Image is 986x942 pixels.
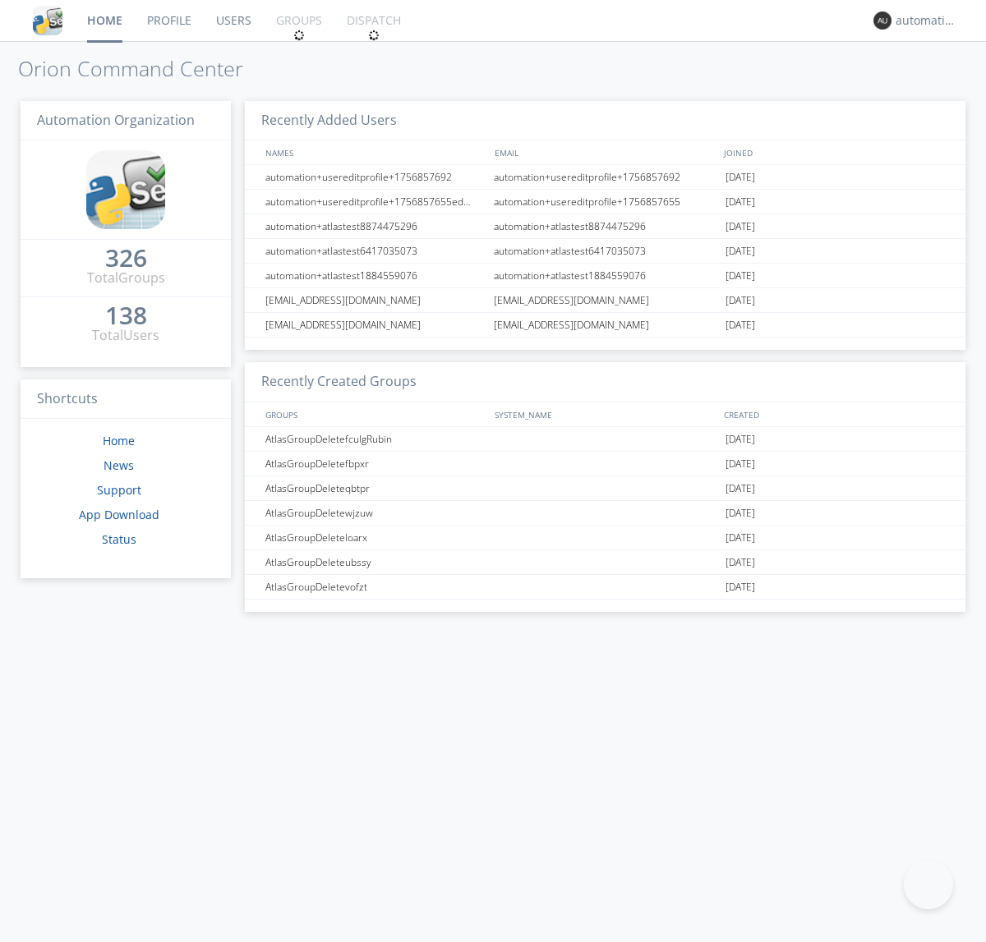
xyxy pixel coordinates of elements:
span: [DATE] [726,288,755,313]
span: [DATE] [726,427,755,452]
div: automation+atlastest6417035073 [261,239,489,263]
h3: Recently Created Groups [245,362,965,402]
a: AtlasGroupDeletefculgRubin[DATE] [245,427,965,452]
span: [DATE] [726,550,755,575]
div: 326 [105,250,147,266]
a: automation+usereditprofile+1756857692automation+usereditprofile+1756857692[DATE] [245,165,965,190]
div: CREATED [720,402,950,426]
img: cddb5a64eb264b2086981ab96f4c1ba7 [86,150,165,229]
div: Total Groups [87,269,165,287]
div: automation+atlastest8874475296 [490,214,721,238]
iframe: Toggle Customer Support [904,860,953,909]
span: [DATE] [726,575,755,600]
div: AtlasGroupDeleteubssy [261,550,489,574]
div: automation+atlastest1884559076 [490,264,721,287]
span: [DATE] [726,501,755,526]
div: [EMAIL_ADDRESS][DOMAIN_NAME] [490,288,721,312]
span: [DATE] [726,239,755,264]
a: App Download [79,507,159,522]
span: [DATE] [726,190,755,214]
a: AtlasGroupDeletewjzuw[DATE] [245,501,965,526]
img: 373638.png [873,11,892,30]
img: cddb5a64eb264b2086981ab96f4c1ba7 [33,6,62,35]
img: spin.svg [293,30,305,41]
span: [DATE] [726,313,755,338]
a: [EMAIL_ADDRESS][DOMAIN_NAME][EMAIL_ADDRESS][DOMAIN_NAME][DATE] [245,313,965,338]
div: automation+atlastest8874475296 [261,214,489,238]
span: [DATE] [726,526,755,550]
div: automation+usereditprofile+1756857692 [490,165,721,189]
div: AtlasGroupDeleteqbtpr [261,476,489,500]
a: AtlasGroupDeletevofzt[DATE] [245,575,965,600]
div: GROUPS [261,402,486,426]
div: Total Users [92,326,159,345]
span: [DATE] [726,165,755,190]
a: 138 [105,307,147,326]
div: AtlasGroupDeletevofzt [261,575,489,599]
div: [EMAIL_ADDRESS][DOMAIN_NAME] [261,288,489,312]
div: AtlasGroupDeletewjzuw [261,501,489,525]
a: automation+atlastest6417035073automation+atlastest6417035073[DATE] [245,239,965,264]
a: automation+atlastest1884559076automation+atlastest1884559076[DATE] [245,264,965,288]
div: automation+usereditprofile+1756857655editedautomation+usereditprofile+1756857655 [261,190,489,214]
a: AtlasGroupDeleteubssy[DATE] [245,550,965,575]
h3: Recently Added Users [245,101,965,141]
div: AtlasGroupDeletefbpxr [261,452,489,476]
span: [DATE] [726,452,755,476]
a: AtlasGroupDeleteqbtpr[DATE] [245,476,965,501]
a: automation+atlastest8874475296automation+atlastest8874475296[DATE] [245,214,965,239]
div: AtlasGroupDeletefculgRubin [261,427,489,451]
a: Support [97,482,141,498]
span: [DATE] [726,476,755,501]
div: automation+atlastest1884559076 [261,264,489,287]
div: automation+atlastest6417035073 [490,239,721,263]
a: automation+usereditprofile+1756857655editedautomation+usereditprofile+1756857655automation+usered... [245,190,965,214]
img: spin.svg [368,30,380,41]
div: SYSTEM_NAME [491,402,720,426]
a: [EMAIL_ADDRESS][DOMAIN_NAME][EMAIL_ADDRESS][DOMAIN_NAME][DATE] [245,288,965,313]
div: automation+usereditprofile+1756857692 [261,165,489,189]
a: 326 [105,250,147,269]
div: automation+usereditprofile+1756857655 [490,190,721,214]
div: [EMAIL_ADDRESS][DOMAIN_NAME] [261,313,489,337]
div: automation+atlas0035 [896,12,957,29]
a: News [104,457,134,473]
a: AtlasGroupDeleteloarx[DATE] [245,526,965,550]
div: 138 [105,307,147,324]
a: Home [103,433,135,448]
h3: Shortcuts [21,379,231,420]
div: AtlasGroupDeleteloarx [261,526,489,549]
span: [DATE] [726,214,755,239]
a: AtlasGroupDeletefbpxr[DATE] [245,452,965,476]
span: [DATE] [726,264,755,288]
span: Automation Organization [37,111,195,129]
div: [EMAIL_ADDRESS][DOMAIN_NAME] [490,313,721,337]
div: JOINED [720,140,950,164]
a: Status [102,531,136,547]
div: EMAIL [491,140,720,164]
div: NAMES [261,140,486,164]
